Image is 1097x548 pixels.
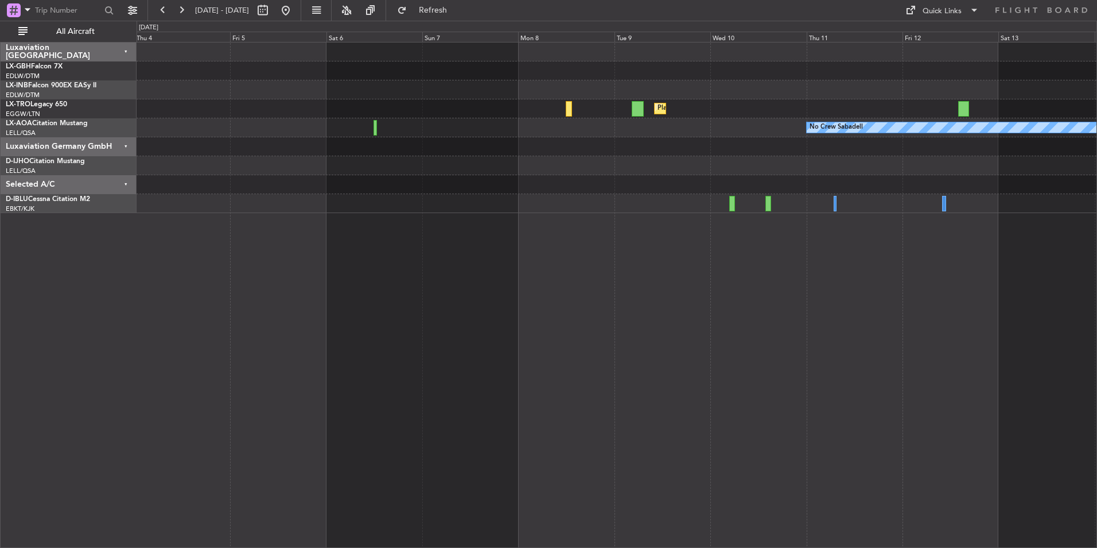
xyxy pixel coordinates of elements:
[6,120,88,127] a: LX-AOACitation Mustang
[923,6,962,17] div: Quick Links
[518,32,614,42] div: Mon 8
[409,6,457,14] span: Refresh
[6,63,63,70] a: LX-GBHFalcon 7X
[134,32,230,42] div: Thu 4
[6,82,96,89] a: LX-INBFalcon 900EX EASy II
[6,196,28,203] span: D-IBLU
[807,32,903,42] div: Thu 11
[6,196,90,203] a: D-IBLUCessna Citation M2
[998,32,1094,42] div: Sat 13
[6,167,36,175] a: LELL/QSA
[139,23,158,33] div: [DATE]
[900,1,985,20] button: Quick Links
[6,101,67,108] a: LX-TROLegacy 650
[35,2,101,19] input: Trip Number
[422,32,518,42] div: Sun 7
[6,82,28,89] span: LX-INB
[710,32,806,42] div: Wed 10
[326,32,422,42] div: Sat 6
[6,72,40,80] a: EDLW/DTM
[810,119,863,136] div: No Crew Sabadell
[903,32,998,42] div: Fri 12
[614,32,710,42] div: Tue 9
[6,129,36,137] a: LELL/QSA
[6,91,40,99] a: EDLW/DTM
[6,120,32,127] span: LX-AOA
[392,1,461,20] button: Refresh
[6,110,40,118] a: EGGW/LTN
[230,32,326,42] div: Fri 5
[13,22,125,41] button: All Aircraft
[658,100,733,117] div: Planned Maint Dusseldorf
[30,28,121,36] span: All Aircraft
[6,63,31,70] span: LX-GBH
[6,101,30,108] span: LX-TRO
[195,5,249,16] span: [DATE] - [DATE]
[6,158,85,165] a: D-IJHOCitation Mustang
[6,204,34,213] a: EBKT/KJK
[6,158,29,165] span: D-IJHO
